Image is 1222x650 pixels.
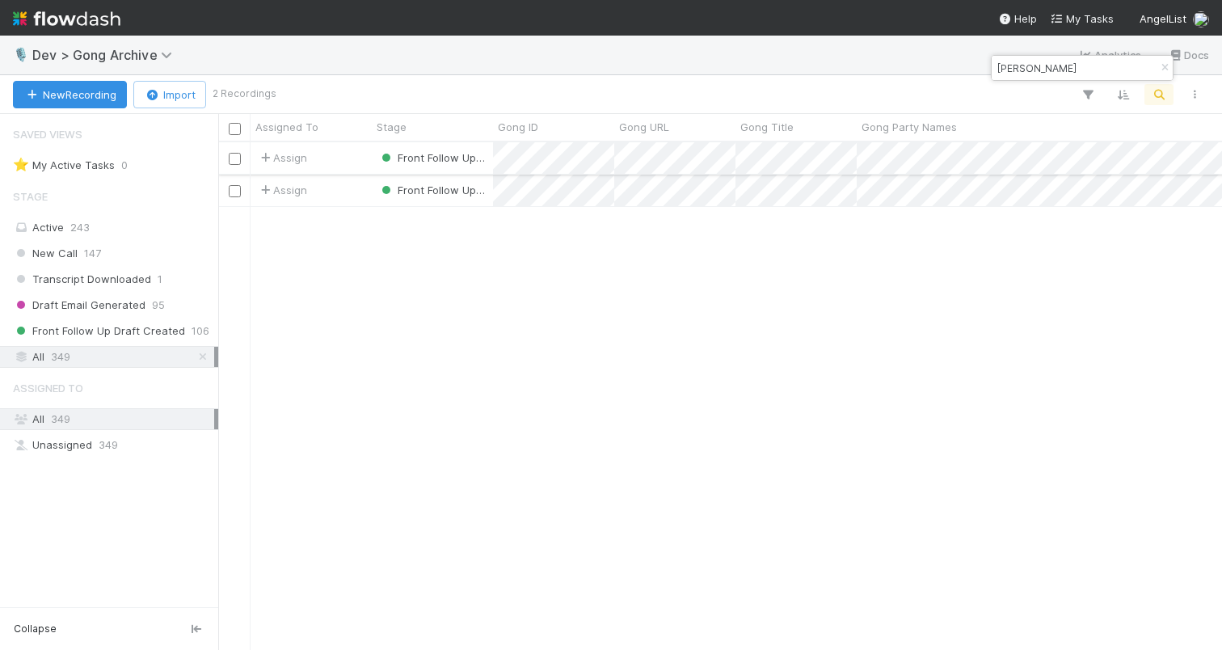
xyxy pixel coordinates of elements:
span: New Call [13,243,78,264]
span: Gong Title [740,119,794,135]
span: 106 [192,321,209,341]
span: Saved Views [13,118,82,150]
div: All [13,347,214,367]
span: Draft Email Generated [13,295,145,315]
span: Front Follow Up Draft Created [13,321,185,341]
input: Search... [994,58,1156,78]
span: 0 [121,155,128,175]
span: Gong ID [498,119,538,135]
span: Transcript Downloaded [13,269,151,289]
span: Assigned To [13,372,83,404]
span: Stage [13,180,48,213]
span: Collapse [14,622,57,636]
div: Active [13,217,214,238]
img: logo-inverted-e16ddd16eac7371096b0.svg [13,5,120,32]
input: Toggle Row Selected [229,153,241,165]
span: Stage [377,119,407,135]
div: My Active Tasks [13,155,115,175]
div: Unassigned [13,435,214,455]
span: My Tasks [1050,12,1114,25]
div: All [13,409,214,429]
div: Help [998,11,1037,27]
span: 🎙️ [13,48,29,61]
span: Gong Party Names [862,119,957,135]
span: Assign [257,182,307,198]
span: Front Follow Up Draft Created [398,184,550,196]
input: Toggle Row Selected [229,185,241,197]
span: 147 [84,243,101,264]
span: Assigned To [255,119,318,135]
span: 349 [99,435,118,455]
span: 95 [152,295,165,315]
span: 243 [70,221,90,234]
span: Dev > Gong Archive [32,47,180,63]
button: Import [133,81,206,108]
small: 2 Recordings [213,87,276,101]
a: Analytics [1078,45,1142,65]
span: Front Follow Up Draft Created [398,151,550,164]
span: Assign [257,150,307,166]
span: ⭐ [13,158,29,171]
input: Toggle All Rows Selected [229,123,241,135]
span: Gong URL [619,119,669,135]
span: 1 [158,269,162,289]
span: 349 [51,347,70,367]
img: avatar_c747b287-0112-4b47-934f-47379b6131e2.png [1193,11,1209,27]
span: AngelList [1140,12,1186,25]
a: Docs [1168,45,1209,65]
button: NewRecording [13,81,127,108]
span: 349 [51,412,70,425]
